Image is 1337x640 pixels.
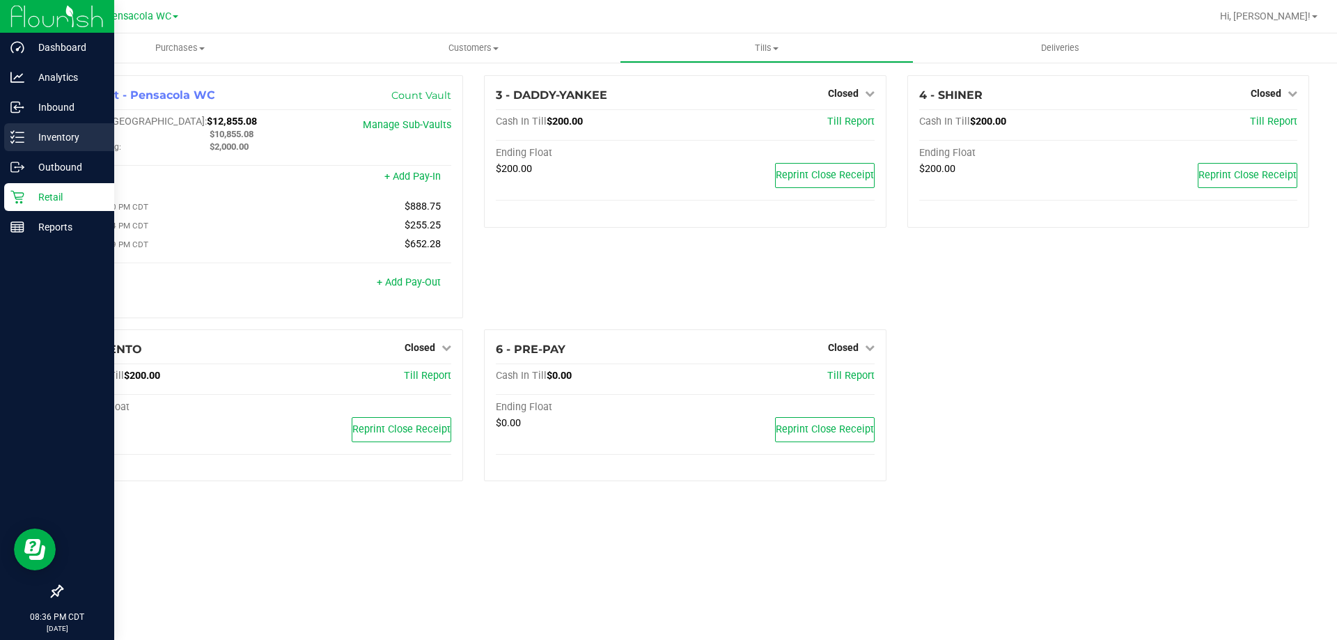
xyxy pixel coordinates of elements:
[6,623,108,634] p: [DATE]
[24,219,108,235] p: Reports
[919,116,970,127] span: Cash In Till
[33,33,327,63] a: Purchases
[24,99,108,116] p: Inbound
[919,147,1109,159] div: Ending Float
[776,423,874,435] span: Reprint Close Receipt
[10,40,24,54] inline-svg: Dashboard
[10,100,24,114] inline-svg: Inbound
[207,116,257,127] span: $12,855.08
[10,220,24,234] inline-svg: Reports
[73,172,263,185] div: Pay-Ins
[919,88,983,102] span: 4 - SHINER
[775,163,875,188] button: Reprint Close Receipt
[914,33,1207,63] a: Deliveries
[1250,116,1297,127] a: Till Report
[496,417,521,429] span: $0.00
[1251,88,1281,99] span: Closed
[391,89,451,102] a: Count Vault
[352,423,451,435] span: Reprint Close Receipt
[547,370,572,382] span: $0.00
[24,159,108,175] p: Outbound
[496,401,685,414] div: Ending Float
[1198,169,1297,181] span: Reprint Close Receipt
[10,190,24,204] inline-svg: Retail
[363,119,451,131] a: Manage Sub-Vaults
[620,33,913,63] a: Tills
[828,342,859,353] span: Closed
[24,129,108,146] p: Inventory
[1220,10,1311,22] span: Hi, [PERSON_NAME]!
[970,116,1006,127] span: $200.00
[327,42,619,54] span: Customers
[1198,163,1297,188] button: Reprint Close Receipt
[405,201,441,212] span: $888.75
[73,88,215,102] span: 1 - Vault - Pensacola WC
[210,141,249,152] span: $2,000.00
[496,163,532,175] span: $200.00
[496,343,565,356] span: 6 - PRE-PAY
[405,342,435,353] span: Closed
[352,417,451,442] button: Reprint Close Receipt
[73,278,263,290] div: Pay-Outs
[405,219,441,231] span: $255.25
[377,276,441,288] a: + Add Pay-Out
[384,171,441,182] a: + Add Pay-In
[14,529,56,570] iframe: Resource center
[496,370,547,382] span: Cash In Till
[404,370,451,382] a: Till Report
[6,611,108,623] p: 08:36 PM CDT
[327,33,620,63] a: Customers
[73,116,207,127] span: Cash In [GEOGRAPHIC_DATA]:
[776,169,874,181] span: Reprint Close Receipt
[124,370,160,382] span: $200.00
[10,130,24,144] inline-svg: Inventory
[827,116,875,127] a: Till Report
[10,70,24,84] inline-svg: Analytics
[33,42,327,54] span: Purchases
[10,160,24,174] inline-svg: Outbound
[24,69,108,86] p: Analytics
[496,116,547,127] span: Cash In Till
[496,88,607,102] span: 3 - DADDY-YANKEE
[1022,42,1098,54] span: Deliveries
[24,39,108,56] p: Dashboard
[775,417,875,442] button: Reprint Close Receipt
[547,116,583,127] span: $200.00
[106,10,171,22] span: Pensacola WC
[496,147,685,159] div: Ending Float
[620,42,912,54] span: Tills
[919,163,955,175] span: $200.00
[73,401,263,414] div: Ending Float
[210,129,253,139] span: $10,855.08
[24,189,108,205] p: Retail
[827,370,875,382] a: Till Report
[828,88,859,99] span: Closed
[405,238,441,250] span: $652.28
